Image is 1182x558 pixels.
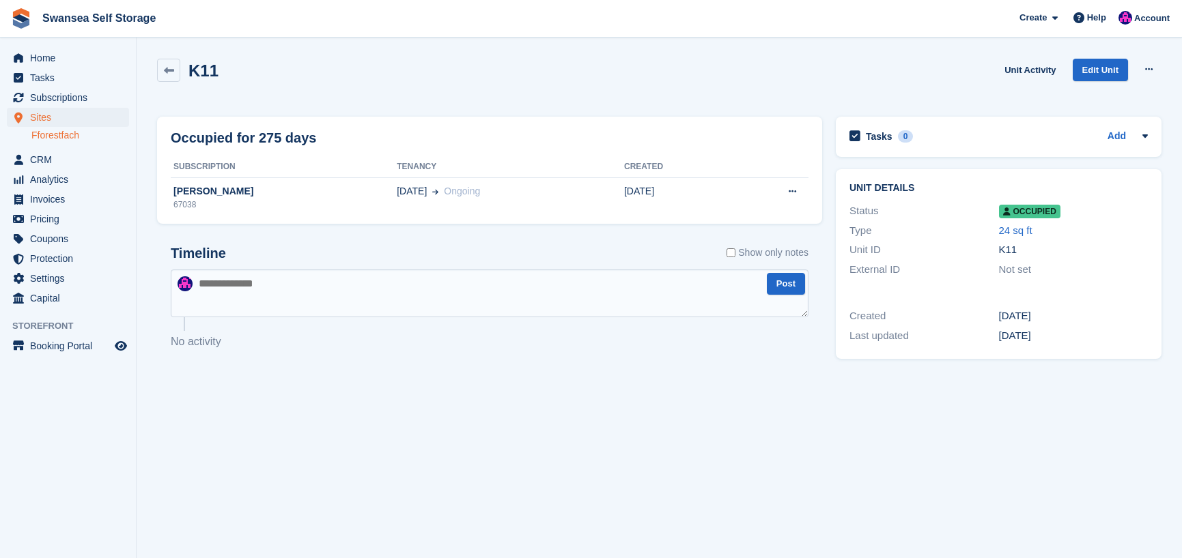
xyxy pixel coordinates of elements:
[898,130,914,143] div: 0
[1019,11,1047,25] span: Create
[444,186,480,196] span: Ongoing
[624,177,731,218] td: [DATE]
[866,130,892,143] h2: Tasks
[727,246,808,260] label: Show only notes
[171,128,316,148] h2: Occupied for 275 days
[171,334,808,350] p: No activity
[7,249,129,268] a: menu
[849,328,999,344] div: Last updated
[171,199,397,211] div: 67038
[7,209,129,229] a: menu
[999,328,1149,344] div: [DATE]
[7,289,129,308] a: menu
[30,269,112,288] span: Settings
[188,61,219,80] h2: K11
[1108,129,1126,145] a: Add
[30,336,112,355] span: Booking Portal
[999,242,1149,258] div: K11
[624,156,731,178] th: Created
[767,273,805,295] button: Post
[999,205,1060,218] span: Occupied
[37,7,161,29] a: Swansea Self Storage
[7,229,129,248] a: menu
[727,246,735,260] input: Show only notes
[30,209,112,229] span: Pricing
[849,183,1148,194] h2: Unit details
[397,184,427,199] span: [DATE]
[113,338,129,354] a: Preview store
[7,170,129,189] a: menu
[30,68,112,87] span: Tasks
[1087,11,1106,25] span: Help
[7,68,129,87] a: menu
[30,229,112,248] span: Coupons
[30,88,112,107] span: Subscriptions
[30,289,112,308] span: Capital
[171,184,397,199] div: [PERSON_NAME]
[178,276,193,291] img: Donna Davies
[999,224,1032,236] a: 24 sq ft
[849,262,999,278] div: External ID
[11,8,31,29] img: stora-icon-8386f47178a22dfd0bd8f6a31ec36ba5ce8667c1dd55bd0f319d3a0aa187defe.svg
[7,336,129,355] a: menu
[397,156,624,178] th: Tenancy
[7,190,129,209] a: menu
[12,319,136,333] span: Storefront
[7,150,129,169] a: menu
[7,108,129,127] a: menu
[849,203,999,219] div: Status
[999,262,1149,278] div: Not set
[849,223,999,239] div: Type
[171,156,397,178] th: Subscription
[849,242,999,258] div: Unit ID
[1073,59,1128,81] a: Edit Unit
[30,190,112,209] span: Invoices
[171,246,226,261] h2: Timeline
[30,249,112,268] span: Protection
[31,129,129,142] a: Fforestfach
[30,48,112,68] span: Home
[30,150,112,169] span: CRM
[999,308,1149,324] div: [DATE]
[849,308,999,324] div: Created
[1134,12,1170,25] span: Account
[999,59,1061,81] a: Unit Activity
[30,170,112,189] span: Analytics
[7,88,129,107] a: menu
[30,108,112,127] span: Sites
[7,48,129,68] a: menu
[7,269,129,288] a: menu
[1118,11,1132,25] img: Donna Davies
